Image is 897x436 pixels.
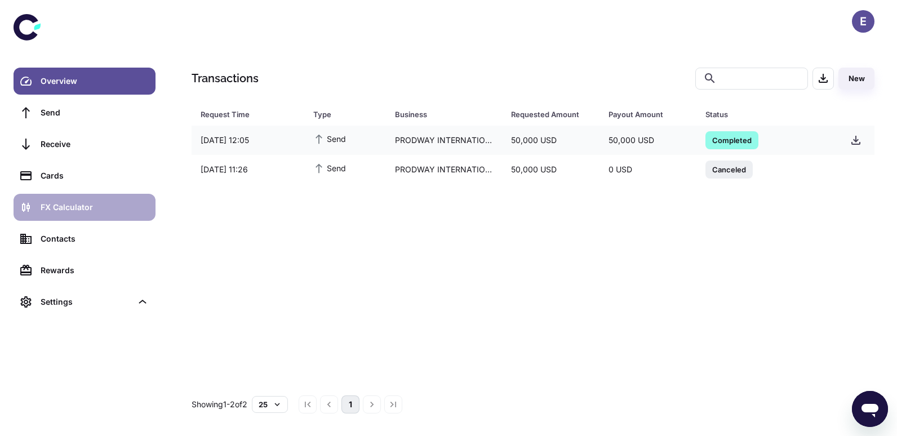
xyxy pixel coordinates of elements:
div: Requested Amount [511,106,580,122]
span: Send [313,162,346,174]
span: Send [313,132,346,145]
div: Type [313,106,367,122]
a: Overview [14,68,156,95]
button: New [838,68,874,90]
a: Cards [14,162,156,189]
iframe: Button to launch messaging window [852,391,888,427]
p: Showing 1-2 of 2 [192,398,247,411]
div: Rewards [41,264,149,277]
div: 50,000 USD [502,159,599,180]
div: [DATE] 12:05 [192,130,304,151]
a: Send [14,99,156,126]
button: page 1 [341,395,359,413]
div: [DATE] 11:26 [192,159,304,180]
div: Send [41,106,149,119]
div: Cards [41,170,149,182]
div: 0 USD [600,159,696,180]
div: Settings [14,288,156,315]
nav: pagination navigation [297,395,404,413]
div: FX Calculator [41,201,149,213]
div: Request Time [201,106,285,122]
div: PRODWAY INTERNATIONAL [386,130,503,151]
a: Contacts [14,225,156,252]
span: Payout Amount [609,106,692,122]
h1: Transactions [192,70,259,87]
button: E [852,10,874,33]
a: Receive [14,131,156,158]
span: Status [705,106,828,122]
span: Type [313,106,381,122]
button: 25 [252,396,288,413]
div: 50,000 USD [502,130,599,151]
div: Receive [41,138,149,150]
a: FX Calculator [14,194,156,221]
div: PRODWAY INTERNATIONAL [386,159,503,180]
div: Status [705,106,813,122]
div: Overview [41,75,149,87]
span: Request Time [201,106,300,122]
div: Settings [41,296,132,308]
div: 50,000 USD [600,130,696,151]
a: Rewards [14,257,156,284]
div: Contacts [41,233,149,245]
span: Requested Amount [511,106,594,122]
span: Completed [705,134,758,145]
span: Canceled [705,163,753,175]
div: Payout Amount [609,106,677,122]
